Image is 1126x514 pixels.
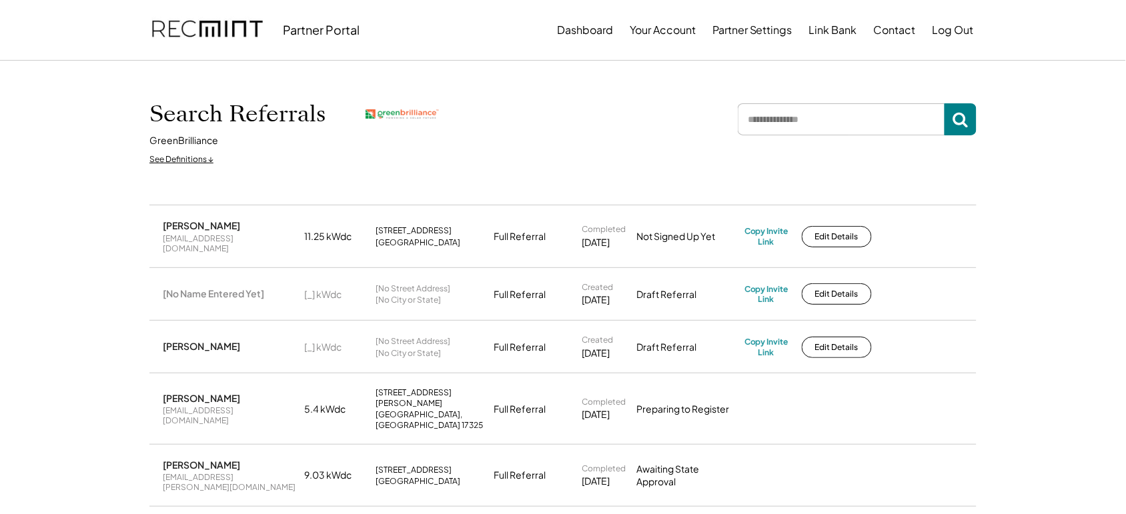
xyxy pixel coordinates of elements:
[494,288,546,301] div: Full Referral
[35,35,147,45] div: Domain: [DOMAIN_NAME]
[636,341,736,354] div: Draft Referral
[636,463,736,489] div: Awaiting State Approval
[152,7,263,53] img: recmint-logotype%403x.png
[582,463,626,474] div: Completed
[874,17,916,43] button: Contact
[582,408,610,421] div: [DATE]
[582,236,610,249] div: [DATE]
[163,287,264,299] div: [No Name Entered Yet]
[376,476,460,487] div: [GEOGRAPHIC_DATA]
[163,340,240,352] div: [PERSON_NAME]
[494,341,546,354] div: Full Referral
[582,347,610,360] div: [DATE]
[163,233,296,254] div: [EMAIL_ADDRESS][DOMAIN_NAME]
[304,288,368,301] div: [_] kWdc
[163,219,240,231] div: [PERSON_NAME]
[163,405,296,426] div: [EMAIL_ADDRESS][DOMAIN_NAME]
[582,293,610,307] div: [DATE]
[376,225,452,236] div: [STREET_ADDRESS]
[376,237,460,248] div: [GEOGRAPHIC_DATA]
[809,17,857,43] button: Link Bank
[149,100,326,128] h1: Search Referrals
[376,283,450,294] div: [No Street Address]
[582,282,613,293] div: Created
[636,230,736,243] div: Not Signed Up Yet
[494,403,546,416] div: Full Referral
[304,403,368,416] div: 5.4 kWdc
[304,230,368,243] div: 11.25 kWdc
[630,17,696,43] button: Your Account
[147,79,225,87] div: Keywords by Traffic
[582,475,610,488] div: [DATE]
[376,409,486,430] div: [GEOGRAPHIC_DATA], [GEOGRAPHIC_DATA] 17325
[744,337,788,357] div: Copy Invite Link
[304,341,368,354] div: [_] kWdc
[51,79,119,87] div: Domain Overview
[133,77,143,88] img: tab_keywords_by_traffic_grey.svg
[304,469,368,482] div: 9.03 kWdc
[494,230,546,243] div: Full Referral
[21,21,32,32] img: logo_orange.svg
[582,224,626,235] div: Completed
[582,335,613,345] div: Created
[366,109,439,119] img: greenbrilliance.png
[802,283,872,305] button: Edit Details
[494,469,546,482] div: Full Referral
[376,465,452,475] div: [STREET_ADDRESS]
[283,22,360,37] div: Partner Portal
[37,21,65,32] div: v 4.0.25
[376,295,441,305] div: [No City or State]
[163,459,240,471] div: [PERSON_NAME]
[376,336,450,347] div: [No Street Address]
[163,392,240,404] div: [PERSON_NAME]
[557,17,613,43] button: Dashboard
[582,397,626,407] div: Completed
[933,17,974,43] button: Log Out
[149,154,213,165] div: See Definitions ↓
[636,288,736,301] div: Draft Referral
[376,348,441,359] div: [No City or State]
[636,403,736,416] div: Preparing to Register
[802,226,872,247] button: Edit Details
[744,284,788,305] div: Copy Invite Link
[36,77,47,88] img: tab_domain_overview_orange.svg
[744,226,788,247] div: Copy Invite Link
[376,387,486,408] div: [STREET_ADDRESS][PERSON_NAME]
[21,35,32,45] img: website_grey.svg
[149,134,218,147] div: GreenBrilliance
[802,337,872,358] button: Edit Details
[163,472,296,493] div: [EMAIL_ADDRESS][PERSON_NAME][DOMAIN_NAME]
[712,17,792,43] button: Partner Settings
